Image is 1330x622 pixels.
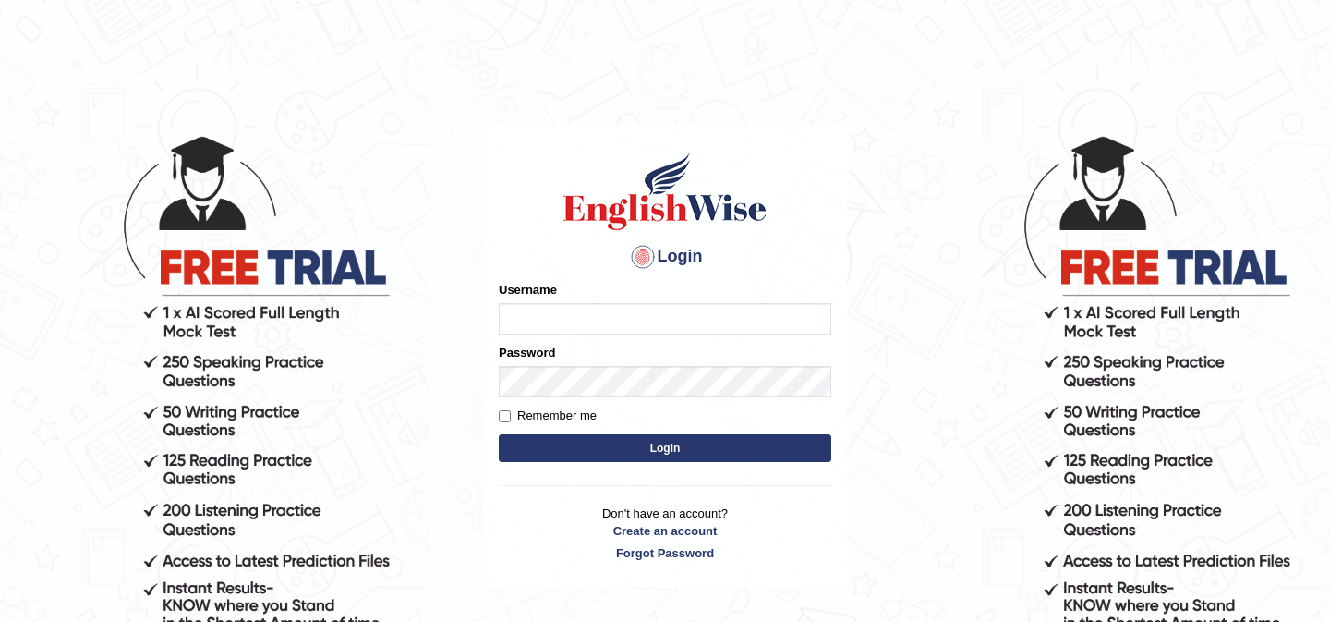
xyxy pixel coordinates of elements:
[499,344,555,361] label: Password
[499,434,831,462] button: Login
[560,150,770,233] img: Logo of English Wise sign in for intelligent practice with AI
[499,544,831,562] a: Forgot Password
[499,407,597,425] label: Remember me
[499,410,511,422] input: Remember me
[499,242,831,272] h4: Login
[499,281,557,299] label: Username
[499,505,831,562] p: Don't have an account?
[499,522,831,540] a: Create an account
